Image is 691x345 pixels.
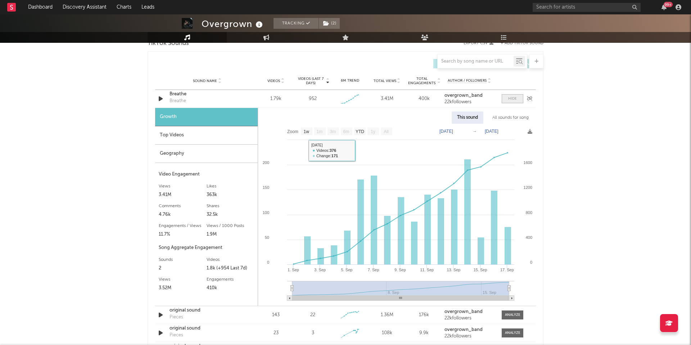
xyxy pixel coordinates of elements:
text: 1y [371,129,375,134]
div: This sound [452,112,483,124]
div: 410k [207,284,254,292]
div: 11.7% [159,230,207,239]
button: Export CSV [464,41,493,45]
div: Engagements / Views [159,222,207,230]
strong: overgrown_band [444,327,483,332]
div: Sounds [159,255,207,264]
strong: overgrown_band [444,309,483,314]
div: Growth [155,108,258,126]
button: 99+ [661,4,667,10]
a: overgrown_band [444,327,494,332]
span: TikTok Sounds [148,39,189,48]
button: Tracking [274,18,319,29]
div: 1.36M [370,312,404,319]
input: Search by song name or URL [438,59,514,64]
div: 2 [159,264,207,273]
div: Pieces [170,314,183,321]
text: 11. Sep [420,268,434,272]
text: 3m [330,129,336,134]
span: ( 2 ) [319,18,340,29]
a: overgrown_band [444,309,494,314]
div: Pieces [170,332,183,339]
div: Likes [207,182,254,191]
div: Comments [159,202,207,210]
text: 15. Sep [474,268,487,272]
div: 22k followers [444,316,494,321]
div: Videos [207,255,254,264]
div: 9.9k [407,330,441,337]
text: 100 [263,210,269,215]
div: 3.41M [159,191,207,199]
div: Shares [207,202,254,210]
text: 7. Sep [368,268,379,272]
text: [DATE] [439,129,453,134]
div: 143 [259,312,293,319]
text: [DATE] [485,129,498,134]
span: Total Engagements [407,77,437,85]
text: 17. Sep [500,268,514,272]
div: 6M Trend [333,78,367,83]
a: Breathe [170,91,245,98]
a: original sound [170,307,245,314]
div: Geography [155,145,258,163]
span: Author / Followers [448,78,487,83]
div: 99 + [664,2,673,7]
text: All [384,129,388,134]
div: Engagements [207,275,254,284]
text: 1. Sep [288,268,299,272]
div: All sounds for song [487,112,534,124]
text: 1200 [524,185,532,190]
text: 6m [343,129,349,134]
div: Views [159,182,207,191]
text: 1w [304,129,310,134]
div: 400k [407,95,441,103]
text: 200 [263,160,269,165]
div: 23 [259,330,293,337]
div: 32.5k [207,210,254,219]
div: Video Engagement [159,170,254,179]
div: 3.41M [370,95,404,103]
span: Total Views [374,79,396,83]
div: 22 [310,312,315,319]
text: → [473,129,477,134]
div: 22k followers [444,100,494,105]
div: Song Aggregate Engagement [159,244,254,252]
div: 108k [370,330,404,337]
button: (2) [319,18,340,29]
div: 1.9M [207,230,254,239]
div: 1.8k (+954 Last 7d) [207,264,254,273]
text: YTD [356,129,364,134]
text: 800 [526,210,532,215]
text: 3. Sep [314,268,326,272]
span: Sound Name [193,79,217,83]
span: Videos [267,79,280,83]
div: Top Videos [155,126,258,145]
div: 22k followers [444,334,494,339]
button: + Add TikTok Sound [493,41,543,45]
div: Overgrown [202,18,265,30]
div: original sound [170,325,245,332]
text: Zoom [287,129,298,134]
text: 1m [317,129,323,134]
text: 5. Sep [341,268,353,272]
div: Views [159,275,207,284]
input: Search for artists [533,3,641,12]
div: 363k [207,191,254,199]
text: 150 [263,185,269,190]
div: 4.76k [159,210,207,219]
text: 50 [265,235,269,240]
a: overgrown_band [444,93,494,98]
button: + Add TikTok Sound [501,41,543,45]
div: 952 [309,95,317,103]
text: 13. Sep [447,268,460,272]
text: 0 [267,260,269,264]
text: 400 [526,235,532,240]
div: 176k [407,312,441,319]
div: 3 [312,330,314,337]
text: 9. Sep [394,268,406,272]
span: Videos (last 7 days) [296,77,325,85]
div: 3.52M [159,284,207,292]
strong: overgrown_band [444,93,483,98]
text: 0 [530,260,532,264]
